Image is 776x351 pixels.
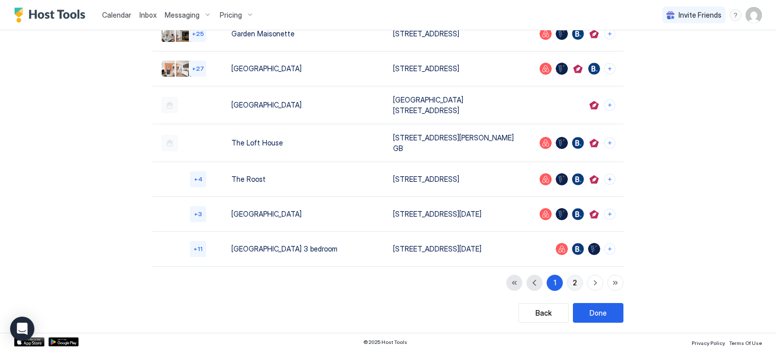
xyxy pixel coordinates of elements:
div: Listing image 1 [162,241,178,257]
button: Connect channels [604,137,615,148]
div: 1 [554,277,556,288]
div: Listing image 1 [162,26,178,42]
button: Connect channels [604,63,615,74]
div: Listing image 2 [176,26,192,42]
span: + 27 [192,65,204,72]
span: Messaging [165,11,200,20]
div: Open Intercom Messenger [10,317,34,341]
button: 2 [567,275,583,291]
span: Inbox [139,11,157,19]
div: [STREET_ADDRESS] [393,63,524,74]
button: Connect channels [604,209,615,220]
a: Calendar [102,10,131,20]
div: [STREET_ADDRESS] [393,28,524,39]
span: Terms Of Use [729,340,762,346]
div: Garden Maisonette [231,28,377,39]
button: Connect channels [604,99,615,111]
div: [STREET_ADDRESS] [393,174,524,184]
div: [GEOGRAPHIC_DATA] [STREET_ADDRESS] [393,94,524,116]
div: Listing image 2 [176,241,192,257]
div: menu [730,9,742,21]
div: [STREET_ADDRESS][DATE] [393,209,524,219]
div: [GEOGRAPHIC_DATA] [231,99,377,110]
a: Terms Of Use [729,337,762,347]
div: [GEOGRAPHIC_DATA] [231,63,377,74]
button: Connect channels [604,174,615,185]
a: Host Tools Logo [14,8,90,23]
div: Listing image 2 [176,61,192,77]
div: Listing image 2 [176,171,192,187]
span: Calendar [102,11,131,19]
span: + 11 [193,245,203,253]
div: Listing image 1 [162,171,178,187]
span: + 3 [194,210,202,218]
div: Listing image 1 [162,206,178,222]
span: © 2025 Host Tools [363,339,407,345]
a: Google Play Store [48,337,79,346]
div: Listing image 2 [176,206,192,222]
div: The Loft House [231,137,377,148]
div: The Roost [231,174,377,184]
div: [GEOGRAPHIC_DATA] 3 bedroom [231,243,377,254]
span: + 25 [192,30,204,37]
a: App Store [14,337,44,346]
div: Listing image 1 [162,61,178,77]
button: Done [573,303,623,323]
button: Connect channels [604,243,615,255]
button: 1 [547,275,563,291]
div: User profile [746,7,762,23]
span: Invite Friends [678,11,721,20]
div: Back [536,308,552,318]
button: Connect channels [604,28,615,39]
div: [GEOGRAPHIC_DATA] [231,209,377,219]
div: [STREET_ADDRESS][DATE] [393,243,524,254]
div: [STREET_ADDRESS][PERSON_NAME] GB [393,132,524,154]
button: Back [518,303,569,323]
a: Inbox [139,10,157,20]
span: Privacy Policy [692,340,725,346]
div: Done [590,308,607,318]
a: Privacy Policy [692,337,725,347]
div: 2 [573,277,577,288]
span: Pricing [220,11,242,20]
span: + 4 [194,175,203,183]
